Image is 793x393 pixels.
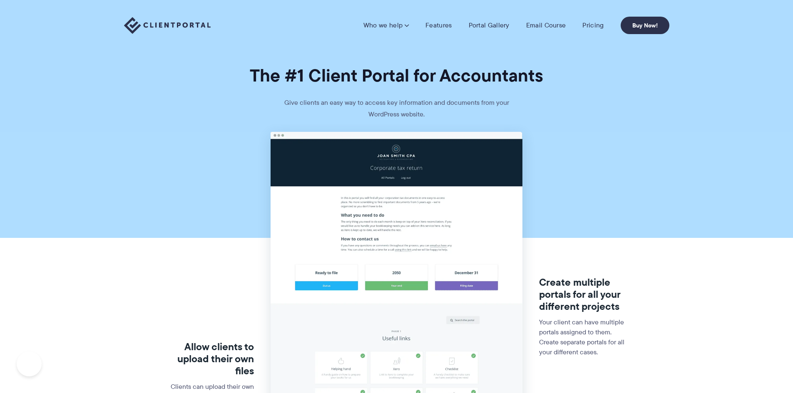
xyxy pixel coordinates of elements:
a: Email Course [526,21,566,30]
a: Pricing [582,21,604,30]
a: Who we help [363,21,409,30]
a: Features [425,21,452,30]
a: Portal Gallery [469,21,510,30]
h3: Allow clients to upload their own files [163,341,254,377]
iframe: Toggle Customer Support [17,351,42,376]
h3: Create multiple portals for all your different projects [539,277,630,312]
a: Buy Now! [621,17,669,34]
p: Give clients an easy way to access key information and documents from your WordPress website. [272,97,522,132]
p: Your client can have multiple portals assigned to them. Create separate portals for all your diff... [539,317,630,357]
